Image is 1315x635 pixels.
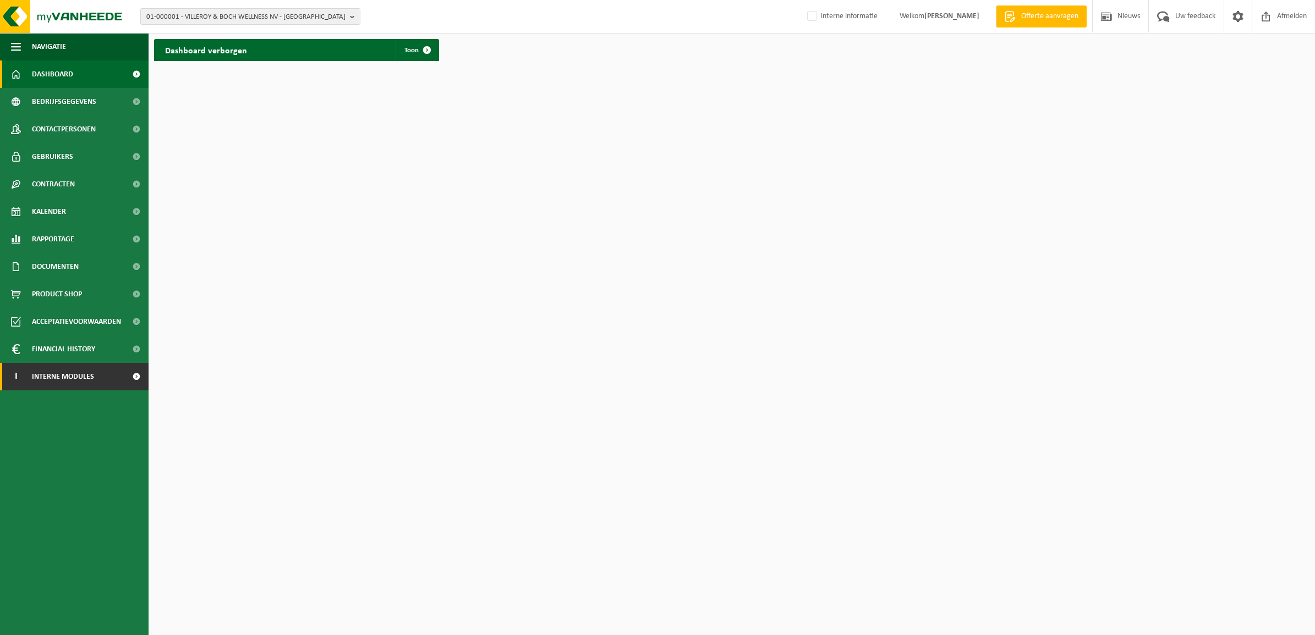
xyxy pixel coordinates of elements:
span: I [11,363,21,390]
span: Navigatie [32,33,66,60]
span: Contactpersonen [32,115,96,143]
span: 01-000001 - VILLEROY & BOCH WELLNESS NV - [GEOGRAPHIC_DATA] [146,9,346,25]
span: Documenten [32,253,79,280]
span: Interne modules [32,363,94,390]
a: Offerte aanvragen [996,5,1087,27]
span: Kalender [32,198,66,225]
span: Dashboard [32,60,73,88]
strong: [PERSON_NAME] [924,12,979,20]
span: Product Shop [32,280,82,308]
span: Gebruikers [32,143,73,170]
span: Bedrijfsgegevens [32,88,96,115]
span: Financial History [32,335,95,363]
span: Toon [404,47,419,54]
span: Contracten [32,170,75,198]
button: 01-000001 - VILLEROY & BOCH WELLNESS NV - [GEOGRAPHIC_DATA] [140,8,360,25]
span: Acceptatievoorwaarden [32,308,121,335]
label: Interne informatie [805,8,878,25]
a: Toon [396,39,438,61]
span: Offerte aanvragen [1018,11,1081,22]
h2: Dashboard verborgen [154,39,258,60]
span: Rapportage [32,225,74,253]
